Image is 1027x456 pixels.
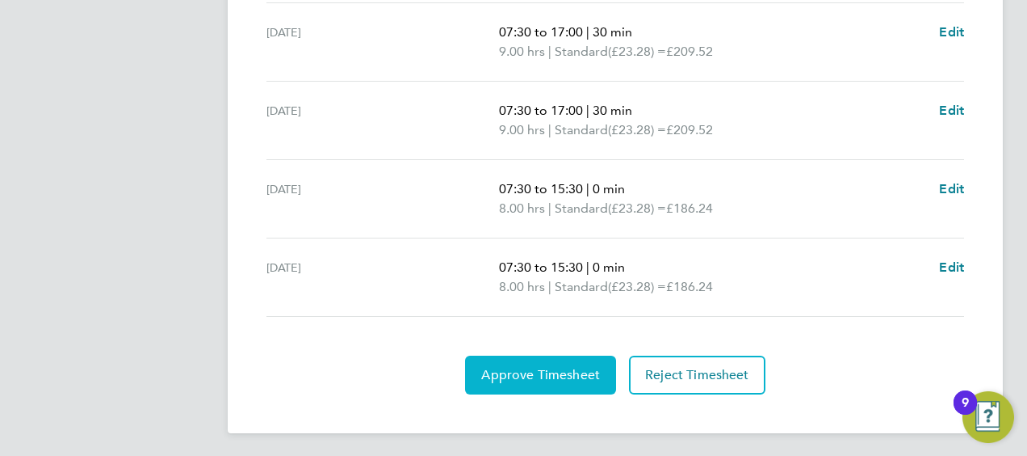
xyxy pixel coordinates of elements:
[555,277,608,297] span: Standard
[593,103,632,118] span: 30 min
[499,44,545,59] span: 9.00 hrs
[629,356,765,395] button: Reject Timesheet
[593,181,625,196] span: 0 min
[555,120,608,140] span: Standard
[645,367,749,383] span: Reject Timesheet
[608,122,666,137] span: (£23.28) =
[939,258,964,277] a: Edit
[555,42,608,61] span: Standard
[939,179,964,199] a: Edit
[499,103,583,118] span: 07:30 to 17:00
[266,23,499,61] div: [DATE]
[548,122,551,137] span: |
[266,179,499,218] div: [DATE]
[666,44,713,59] span: £209.52
[465,356,616,395] button: Approve Timesheet
[586,103,589,118] span: |
[666,201,713,216] span: £186.24
[939,24,964,40] span: Edit
[939,260,964,275] span: Edit
[962,391,1014,443] button: Open Resource Center, 9 new notifications
[481,367,600,383] span: Approve Timesheet
[266,101,499,140] div: [DATE]
[555,199,608,218] span: Standard
[593,24,632,40] span: 30 min
[939,23,964,42] a: Edit
[939,181,964,196] span: Edit
[548,201,551,216] span: |
[548,44,551,59] span: |
[666,279,713,294] span: £186.24
[499,279,545,294] span: 8.00 hrs
[608,44,666,59] span: (£23.28) =
[499,201,545,216] span: 8.00 hrs
[499,24,583,40] span: 07:30 to 17:00
[499,260,583,275] span: 07:30 to 15:30
[586,260,589,275] span: |
[586,24,589,40] span: |
[666,122,713,137] span: £209.52
[499,122,545,137] span: 9.00 hrs
[939,101,964,120] a: Edit
[548,279,551,294] span: |
[586,181,589,196] span: |
[962,403,969,424] div: 9
[499,181,583,196] span: 07:30 to 15:30
[608,201,666,216] span: (£23.28) =
[593,260,625,275] span: 0 min
[266,258,499,297] div: [DATE]
[608,279,666,294] span: (£23.28) =
[939,103,964,118] span: Edit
